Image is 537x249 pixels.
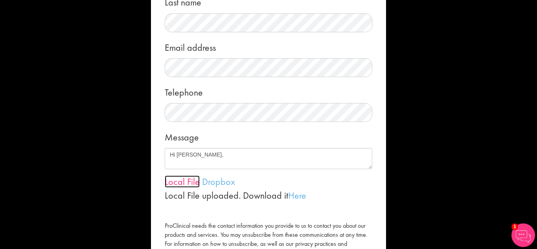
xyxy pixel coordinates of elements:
label: Message [165,128,199,144]
span: 1 [511,223,518,230]
a: Here [288,189,306,201]
span: Local File uploaded. Download it [165,189,306,201]
a: Local File [165,175,200,188]
label: Telephone [165,83,203,99]
img: Chatbot [511,223,535,247]
a: Dropbox [202,175,235,188]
